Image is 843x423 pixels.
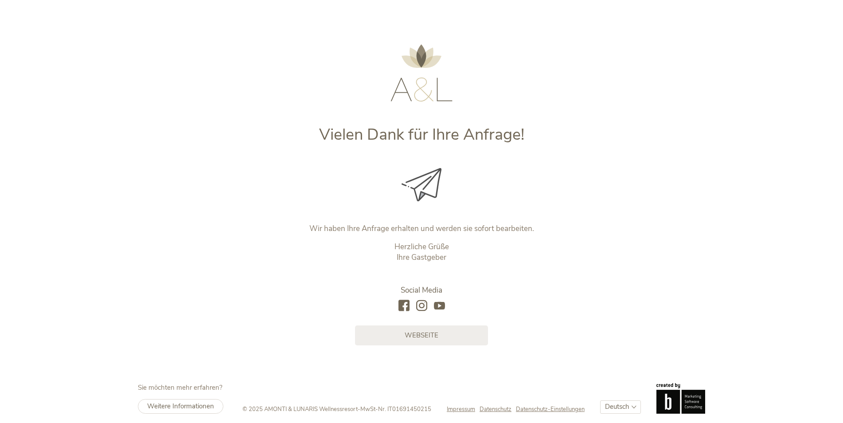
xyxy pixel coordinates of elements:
span: © 2025 AMONTI & LUNARIS Wellnessresort [242,405,358,413]
a: Datenschutz-Einstellungen [516,405,585,413]
a: Webseite [355,325,488,345]
img: AMONTI & LUNARIS Wellnessresort [390,44,453,102]
a: youtube [434,300,445,312]
img: Brandnamic GmbH | Leading Hospitality Solutions [656,383,705,413]
span: Vielen Dank für Ihre Anfrage! [319,124,524,145]
img: Vielen Dank für Ihre Anfrage! [402,168,441,201]
p: Herzliche Grüße Ihre Gastgeber [237,242,607,263]
span: Datenschutz [480,405,511,413]
p: Wir haben Ihre Anfrage erhalten und werden sie sofort bearbeiten. [237,223,607,234]
span: Impressum [447,405,475,413]
a: Impressum [447,405,480,413]
span: Social Media [401,285,442,295]
a: instagram [416,300,427,312]
span: Sie möchten mehr erfahren? [138,383,222,392]
span: MwSt-Nr. IT01691450215 [360,405,431,413]
a: facebook [398,300,410,312]
a: Weitere Informationen [138,399,223,414]
span: Webseite [405,331,438,340]
a: Datenschutz [480,405,516,413]
span: Weitere Informationen [147,402,214,411]
span: - [358,405,360,413]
